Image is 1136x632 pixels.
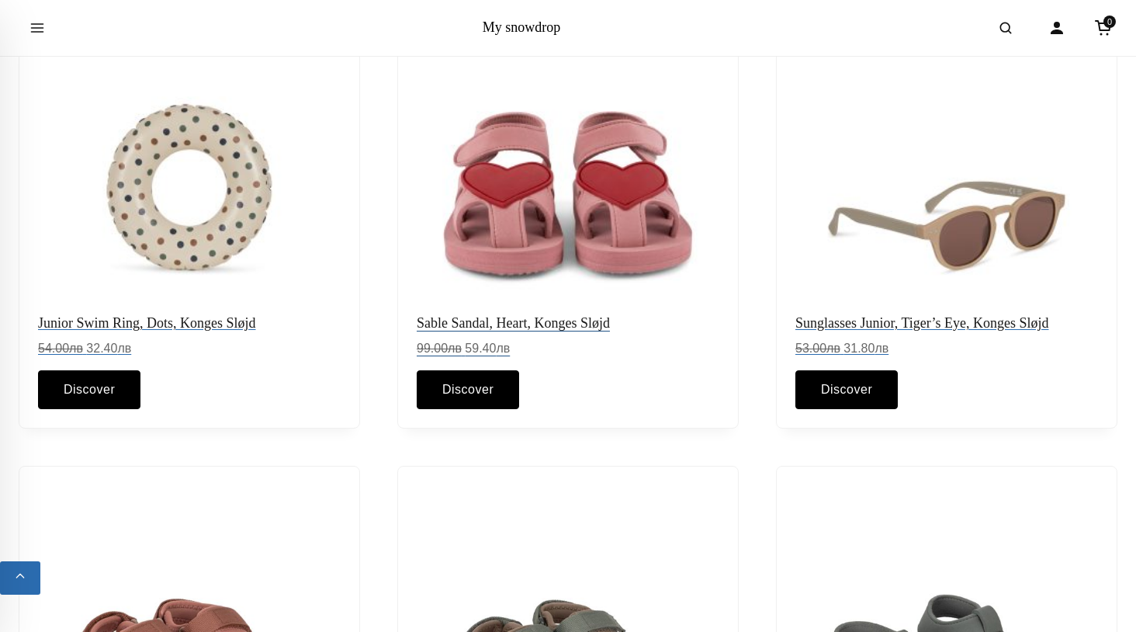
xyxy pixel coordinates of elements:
[417,315,719,332] h2: Sable Sandal, Heart, Konges Sløjd
[69,342,83,355] span: лв
[875,342,888,355] span: лв
[843,342,888,355] span: 31.80
[16,6,59,50] button: Open menu
[38,370,140,409] a: Discover
[38,315,341,332] h2: Junior Swim Ring, Dots, Konges Sløjd
[1040,11,1074,45] a: Account
[984,6,1027,50] button: Open search
[483,19,561,35] a: My snowdrop
[417,370,519,409] a: Discover
[795,370,898,409] a: Discover
[1103,16,1116,28] span: 0
[117,342,131,355] span: лв
[826,342,840,355] span: лв
[86,342,131,355] span: 32.40
[38,342,83,355] span: 54.00
[795,342,840,355] span: 53.00
[448,342,462,355] span: лв
[496,342,510,355] span: лв
[795,315,1098,332] h2: Sunglasses Junior, Tiger’s Eye, Konges Sløjd
[417,342,462,355] span: 99.00
[465,342,510,355] span: 59.40
[1086,11,1120,45] a: Cart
